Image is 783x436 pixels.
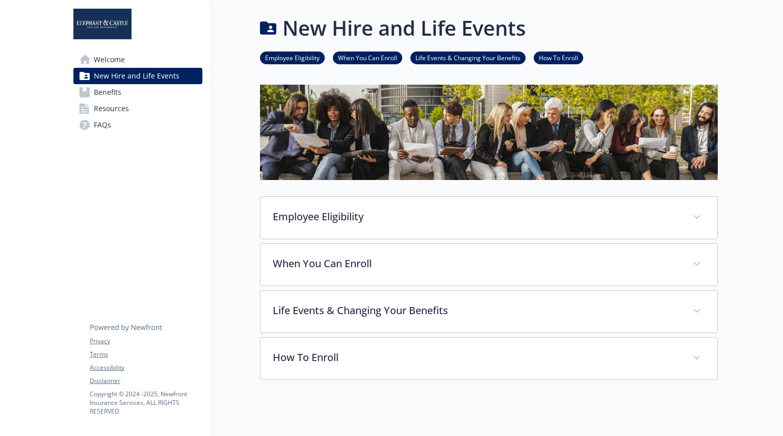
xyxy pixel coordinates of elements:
p: How To Enroll [273,350,681,365]
div: How To Enroll [260,338,717,379]
div: When You Can Enroll [260,244,717,286]
a: Resources [73,100,202,117]
p: Employee Eligibility [273,209,681,224]
span: Resources [94,100,129,117]
a: Terms [90,350,202,359]
a: Benefits [73,84,202,100]
div: Employee Eligibility [260,197,717,239]
h1: New Hire and Life Events [282,13,526,43]
a: How To Enroll [534,53,583,62]
a: Privacy [90,337,202,346]
a: When You Can Enroll [333,53,402,62]
div: Life Events & Changing Your Benefits [260,291,717,332]
p: Life Events & Changing Your Benefits [273,303,681,318]
span: FAQs [94,117,111,133]
a: Employee Eligibility [260,53,325,62]
a: Life Events & Changing Your Benefits [410,53,526,62]
img: new hire page banner [260,85,718,180]
a: Welcome [73,52,202,68]
span: Welcome [94,52,125,68]
a: New Hire and Life Events [73,68,202,84]
span: New Hire and Life Events [94,68,179,84]
a: Accessibility [90,363,202,372]
p: Copyright © 2024 - 2025 , Newfront Insurance Services, ALL RIGHTS RESERVED [90,390,202,416]
a: FAQs [73,117,202,133]
span: Benefits [94,84,121,100]
a: Disclaimer [90,376,202,386]
p: When You Can Enroll [273,256,681,271]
